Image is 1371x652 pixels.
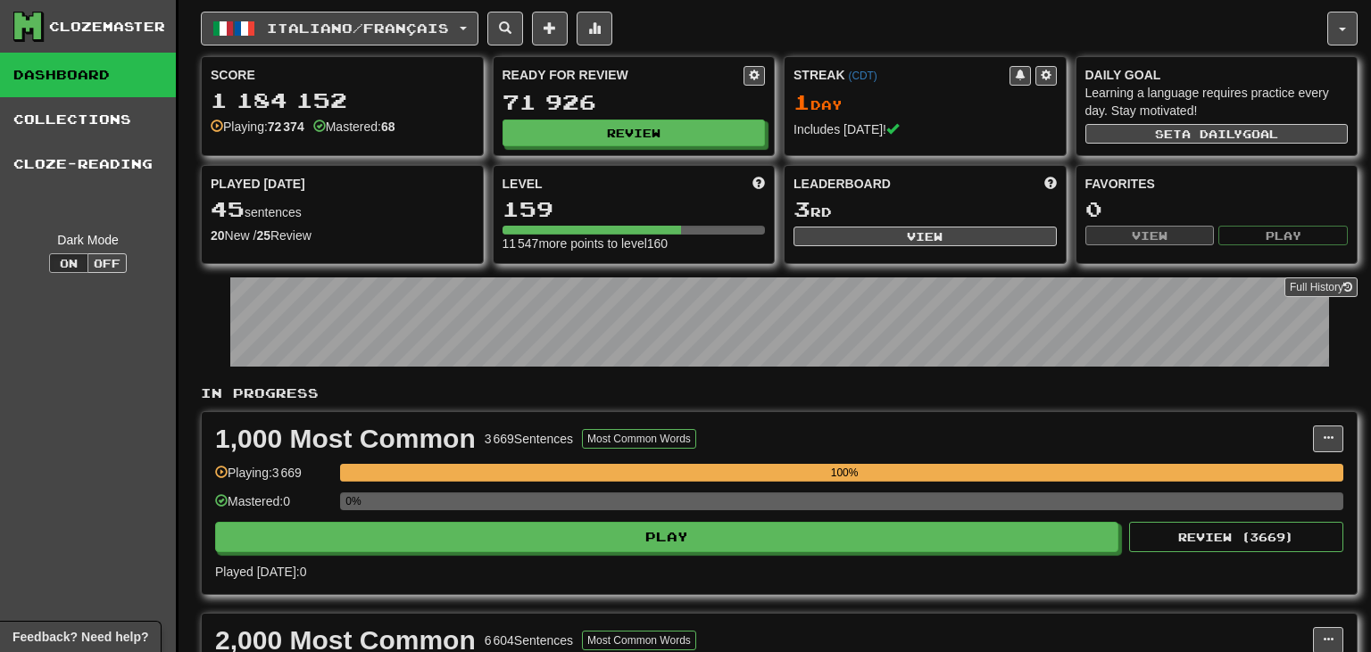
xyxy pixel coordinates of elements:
[503,198,766,220] div: 159
[794,196,810,221] span: 3
[1129,522,1343,552] button: Review (3669)
[848,70,877,82] a: (CDT)
[503,120,766,146] button: Review
[211,66,474,84] div: Score
[1085,198,1349,220] div: 0
[1085,226,1215,245] button: View
[794,66,1010,84] div: Streak
[215,425,476,452] div: 1,000 Most Common
[1284,277,1358,297] a: Full History
[582,631,696,650] button: Most Common Words
[503,235,766,252] div: 11 547 more points to level 160
[313,118,395,136] div: Mastered:
[794,120,1057,138] div: Includes [DATE]!
[345,464,1343,482] div: 100%
[211,175,305,193] span: Played [DATE]
[268,120,304,134] strong: 72 374
[1085,175,1349,193] div: Favorites
[256,228,270,243] strong: 25
[794,227,1057,246] button: View
[13,231,162,249] div: Dark Mode
[267,21,449,36] span: Italiano / Français
[215,464,331,493] div: Playing: 3 669
[211,89,474,111] div: 1 184 152
[582,429,696,449] button: Most Common Words
[752,175,765,193] span: Score more points to level up
[503,66,744,84] div: Ready for Review
[1085,124,1349,144] button: Seta dailygoal
[1085,84,1349,120] div: Learning a language requires practice every day. Stay motivated!
[49,253,88,273] button: On
[49,18,165,36] div: Clozemaster
[794,89,810,114] span: 1
[201,384,1358,402] p: In Progress
[532,12,568,45] button: Add sentence to collection
[215,565,306,579] span: Played [DATE]: 0
[487,12,523,45] button: Search sentences
[485,430,573,448] div: 3 669 Sentences
[1182,128,1242,140] span: a daily
[577,12,612,45] button: More stats
[794,91,1057,114] div: Day
[211,198,474,221] div: sentences
[503,175,543,193] span: Level
[1044,175,1057,193] span: This week in points, UTC
[215,492,331,522] div: Mastered: 0
[1218,226,1348,245] button: Play
[211,196,245,221] span: 45
[215,522,1118,552] button: Play
[503,91,766,113] div: 71 926
[381,120,395,134] strong: 68
[87,253,127,273] button: Off
[485,631,573,649] div: 6 604 Sentences
[794,175,891,193] span: Leaderboard
[794,198,1057,221] div: rd
[12,628,148,646] span: Open feedback widget
[211,228,225,243] strong: 20
[201,12,478,45] button: Italiano/Français
[211,118,304,136] div: Playing:
[211,227,474,244] div: New / Review
[1085,66,1349,84] div: Daily Goal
